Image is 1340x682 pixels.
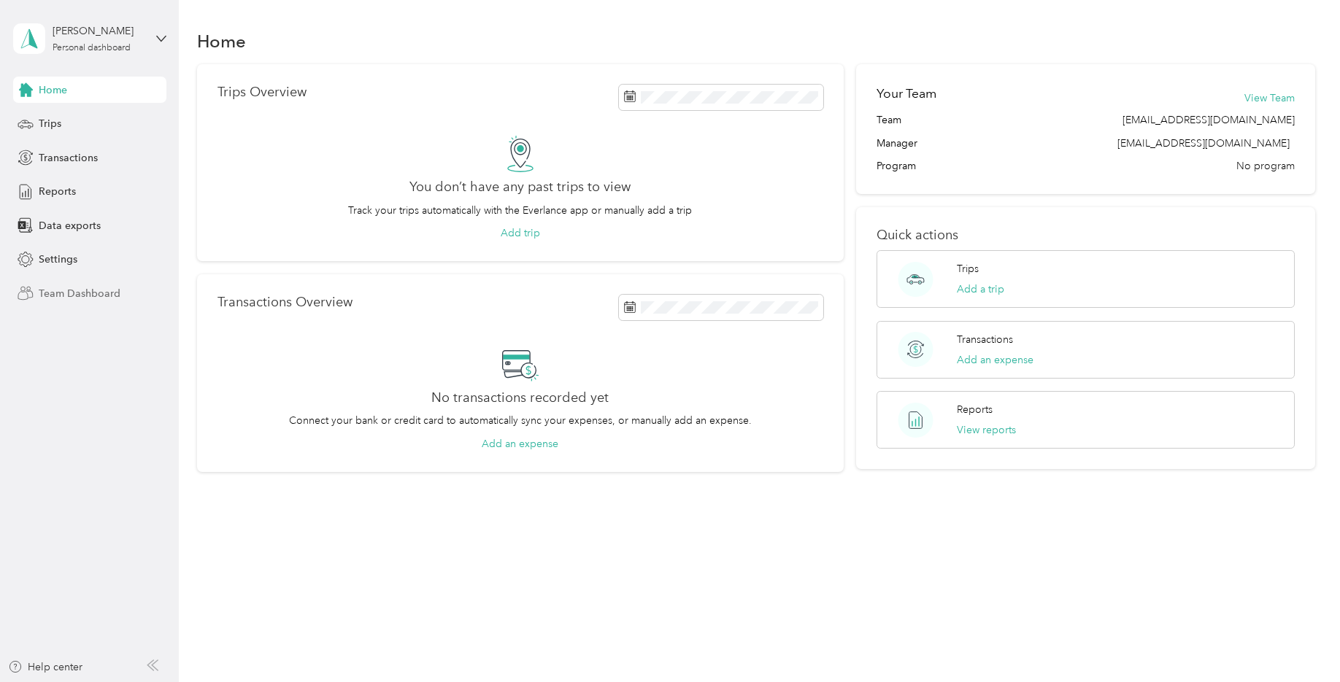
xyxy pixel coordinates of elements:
p: Reports [957,402,993,417]
p: Transactions [957,332,1013,347]
p: Transactions Overview [217,295,353,310]
button: View reports [957,422,1016,438]
p: Quick actions [877,228,1294,243]
button: Add an expense [482,436,558,452]
p: Trips Overview [217,85,307,100]
button: Add a trip [957,282,1004,297]
span: Reports [39,184,76,199]
h2: Your Team [877,85,936,103]
p: Trips [957,261,979,276]
span: Data exports [39,218,101,233]
p: Connect your bank or credit card to automatically sync your expenses, or manually add an expense. [289,413,752,428]
iframe: Everlance-gr Chat Button Frame [1258,600,1340,682]
p: Track your trips automatically with the Everlance app or manually add a trip [348,203,692,218]
span: Team [877,112,901,128]
span: Manager [877,136,917,151]
div: Personal dashboard [53,44,131,53]
button: Add trip [501,225,540,241]
span: [EMAIL_ADDRESS][DOMAIN_NAME] [1117,137,1290,150]
h1: Home [197,34,246,49]
span: Program [877,158,916,174]
span: Settings [39,252,77,267]
h2: You don’t have any past trips to view [409,179,631,195]
h2: No transactions recorded yet [431,390,609,406]
span: [EMAIL_ADDRESS][DOMAIN_NAME] [1123,112,1295,128]
span: Home [39,82,67,98]
span: No program [1236,158,1295,174]
span: Team Dashboard [39,286,120,301]
span: Trips [39,116,61,131]
button: Add an expense [957,352,1033,368]
button: Help center [8,659,82,675]
span: Transactions [39,150,98,166]
button: View Team [1244,90,1295,106]
div: [PERSON_NAME] [53,23,144,39]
